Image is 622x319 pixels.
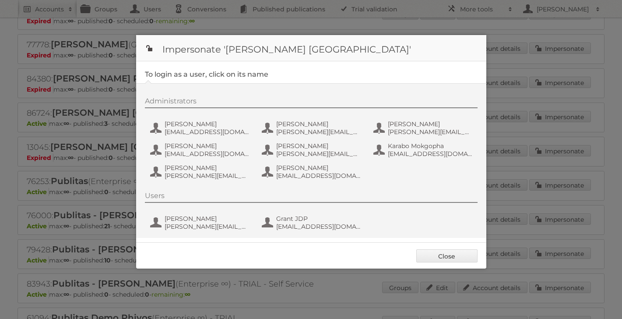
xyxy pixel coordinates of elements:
span: [EMAIL_ADDRESS][DOMAIN_NAME] [165,150,250,158]
span: [PERSON_NAME] [165,142,250,150]
span: [PERSON_NAME] [388,120,473,128]
span: [PERSON_NAME] [276,120,361,128]
span: Karabo Mokgopha [388,142,473,150]
button: [PERSON_NAME] [PERSON_NAME][EMAIL_ADDRESS][PERSON_NAME][DOMAIN_NAME] [261,141,364,159]
span: [PERSON_NAME] [165,215,250,223]
button: [PERSON_NAME] [EMAIL_ADDRESS][DOMAIN_NAME] [261,163,364,181]
span: [PERSON_NAME] [276,142,361,150]
span: [PERSON_NAME][EMAIL_ADDRESS][PERSON_NAME][DOMAIN_NAME] [165,223,250,230]
button: Karabo Mokgopha [EMAIL_ADDRESS][DOMAIN_NAME] [372,141,475,159]
button: [PERSON_NAME] [PERSON_NAME][EMAIL_ADDRESS][DOMAIN_NAME] [261,119,364,137]
span: [EMAIL_ADDRESS][DOMAIN_NAME] [276,172,361,180]
span: [PERSON_NAME] [165,164,250,172]
span: [PERSON_NAME] [165,120,250,128]
span: [PERSON_NAME] [276,164,361,172]
button: [PERSON_NAME] [EMAIL_ADDRESS][DOMAIN_NAME] [149,119,252,137]
button: [PERSON_NAME] [PERSON_NAME][EMAIL_ADDRESS][PERSON_NAME][DOMAIN_NAME] [149,214,252,231]
span: [PERSON_NAME][EMAIL_ADDRESS][DOMAIN_NAME] [276,128,361,136]
span: [EMAIL_ADDRESS][DOMAIN_NAME] [276,223,361,230]
a: Close [416,249,478,262]
span: [PERSON_NAME][EMAIL_ADDRESS][PERSON_NAME][DOMAIN_NAME] [276,150,361,158]
span: [PERSON_NAME][EMAIL_ADDRESS][DOMAIN_NAME] [388,128,473,136]
span: [EMAIL_ADDRESS][DOMAIN_NAME] [165,128,250,136]
button: Grant JDP [EMAIL_ADDRESS][DOMAIN_NAME] [261,214,364,231]
span: [EMAIL_ADDRESS][DOMAIN_NAME] [388,150,473,158]
legend: To login as a user, click on its name [145,70,268,78]
div: Users [145,191,478,203]
button: [PERSON_NAME] [PERSON_NAME][EMAIL_ADDRESS][DOMAIN_NAME] [372,119,475,137]
button: [PERSON_NAME] [EMAIL_ADDRESS][DOMAIN_NAME] [149,141,252,159]
button: [PERSON_NAME] [PERSON_NAME][EMAIL_ADDRESS][DOMAIN_NAME] [149,163,252,181]
span: [PERSON_NAME][EMAIL_ADDRESS][DOMAIN_NAME] [165,172,250,180]
h1: Impersonate '[PERSON_NAME] [GEOGRAPHIC_DATA]' [136,35,486,61]
span: Grant JDP [276,215,361,223]
div: Administrators [145,97,478,108]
